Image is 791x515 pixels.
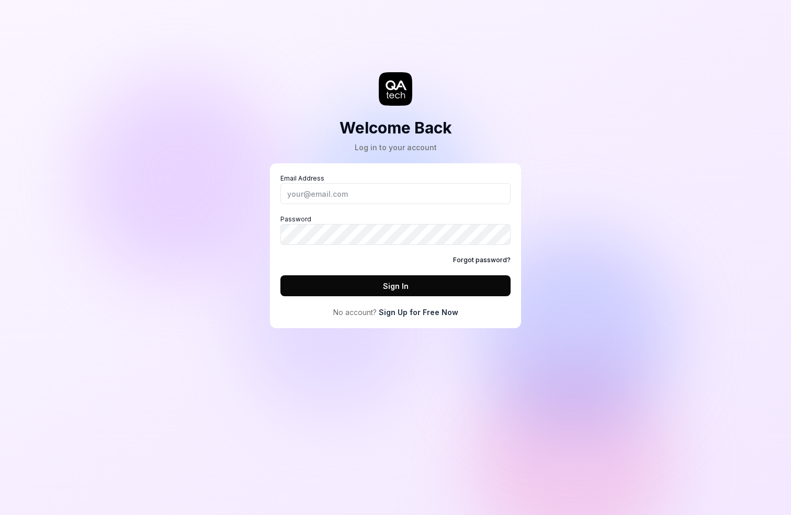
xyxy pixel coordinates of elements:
[280,275,511,296] button: Sign In
[453,255,511,265] a: Forgot password?
[280,224,511,245] input: Password
[280,215,511,245] label: Password
[333,307,377,318] span: No account?
[340,116,452,140] h2: Welcome Back
[280,183,511,204] input: Email Address
[379,307,458,318] a: Sign Up for Free Now
[280,174,511,204] label: Email Address
[340,142,452,153] div: Log in to your account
